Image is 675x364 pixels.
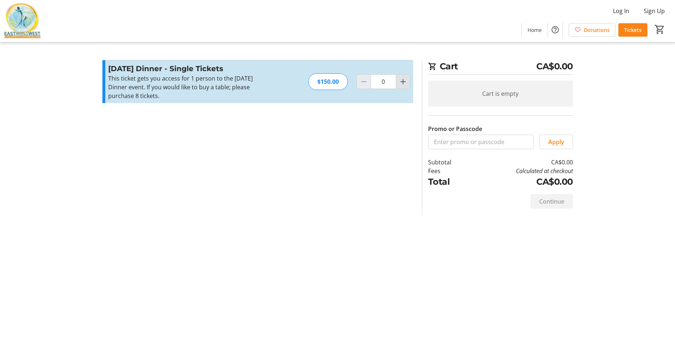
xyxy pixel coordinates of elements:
[308,73,348,90] div: $150.00
[624,26,642,34] span: Tickets
[428,175,470,188] td: Total
[428,135,534,149] input: Enter promo or passcode
[428,60,573,75] h2: Cart
[396,75,410,89] button: Increment by one
[470,167,573,175] td: Calculated at checkout
[613,7,629,15] span: Log In
[4,3,41,39] img: East Meets West Children's Foundation's Logo
[108,74,267,100] div: This ticket gets you access for 1 person to the [DATE] Dinner event. If you would like to buy a t...
[653,23,666,36] button: Cart
[470,158,573,167] td: CA$0.00
[371,74,396,89] input: Diwali Dinner - Single Tickets Quantity
[584,26,610,34] span: Donations
[108,63,267,74] h3: [DATE] Dinner - Single Tickets
[638,5,671,17] button: Sign Up
[607,5,635,17] button: Log In
[528,26,542,34] span: Home
[540,135,573,149] button: Apply
[569,23,615,37] a: Donations
[428,124,482,133] label: Promo or Passcode
[618,23,647,37] a: Tickets
[428,81,573,107] div: Cart is empty
[548,138,564,146] span: Apply
[428,167,470,175] td: Fees
[536,60,573,73] span: CA$0.00
[470,175,573,188] td: CA$0.00
[548,23,562,37] button: Help
[644,7,665,15] span: Sign Up
[522,23,548,37] a: Home
[428,158,470,167] td: Subtotal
